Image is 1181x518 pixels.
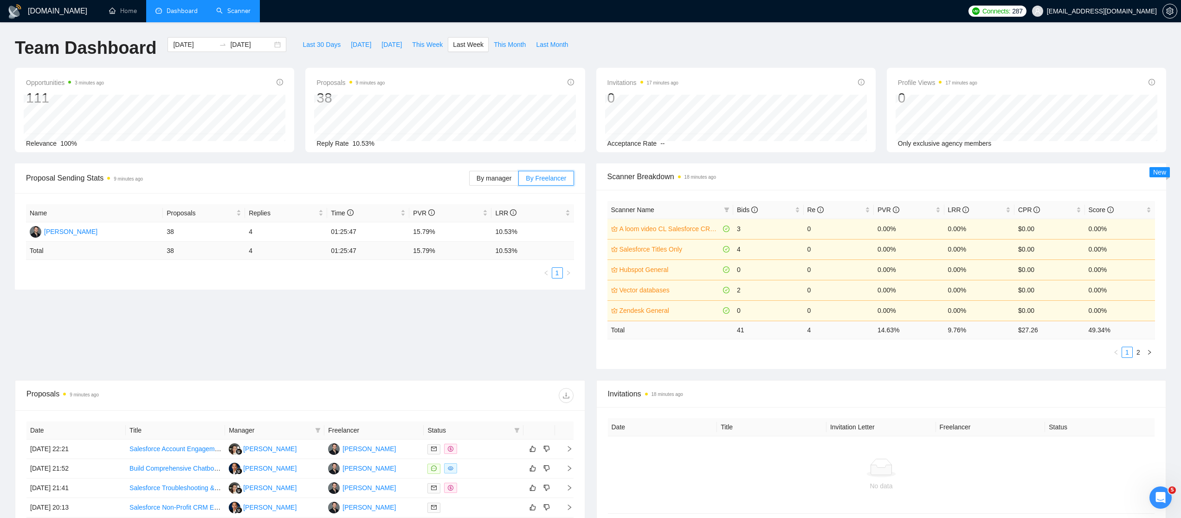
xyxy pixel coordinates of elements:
div: [PERSON_NAME] [342,502,396,512]
a: Build Comprehensive Chatbot Knowledgebase from 2000+ Markdown Files [129,465,346,472]
a: searchScanner [216,7,251,15]
span: mail [431,446,437,452]
span: Re [807,206,824,214]
span: dislike [543,484,550,492]
span: info-circle [893,207,899,213]
a: LA[PERSON_NAME] [229,484,297,491]
span: info-circle [962,207,969,213]
span: Scanner Breakdown [607,171,1155,182]
div: [PERSON_NAME] [243,463,297,473]
span: Connects: [982,6,1010,16]
span: Bids [737,206,758,214]
span: By manager [477,175,511,182]
span: info-circle [428,209,435,216]
span: info-circle [277,79,283,85]
td: 10.53% [491,222,574,242]
span: swap-right [219,41,226,48]
time: 17 minutes ago [945,80,977,85]
td: 0.00% [1085,219,1155,239]
button: Last Month [531,37,573,52]
td: [DATE] 22:21 [26,440,126,459]
td: $0.00 [1014,300,1085,321]
img: logo [7,4,22,19]
span: Acceptance Rate [607,140,657,147]
span: Manager [229,425,311,435]
span: right [559,465,573,472]
td: 0.00% [1085,239,1155,259]
span: 10.53% [353,140,374,147]
td: 0.00% [944,300,1015,321]
button: dislike [541,443,552,454]
td: 0 [733,300,804,321]
span: Last 30 Days [303,39,341,50]
button: Last 30 Days [297,37,346,52]
li: Next Page [1144,347,1155,358]
span: like [529,445,536,453]
span: This Month [494,39,526,50]
a: JR[PERSON_NAME] [328,503,396,511]
button: dislike [541,463,552,474]
a: JR[PERSON_NAME] [328,445,396,452]
td: Salesforce Account Engagement Consultant [126,440,225,459]
a: homeHome [109,7,137,15]
span: LRR [495,209,516,217]
img: LA [229,482,240,494]
span: dislike [543,504,550,511]
button: left [1110,347,1122,358]
span: Invitations [608,388,1155,400]
button: This Month [489,37,531,52]
button: like [527,463,538,474]
span: PVR [878,206,899,214]
button: dislike [541,482,552,493]
th: Invitation Letter [826,418,936,436]
img: upwork-logo.png [972,7,980,15]
li: 1 [552,267,563,278]
td: Build Comprehensive Chatbot Knowledgebase from 2000+ Markdown Files [126,459,225,479]
span: download [559,392,573,399]
td: 01:25:47 [327,242,409,260]
td: 0 [804,280,874,300]
td: 9.76 % [944,321,1015,339]
div: [PERSON_NAME] [243,483,297,493]
td: 15.79% [409,222,491,242]
td: 2 [733,280,804,300]
span: LRR [948,206,969,214]
td: 0.00% [944,280,1015,300]
span: Profile Views [898,77,977,88]
span: dashboard [155,7,162,14]
span: crown [611,287,618,293]
span: This Week [412,39,443,50]
img: JR [328,482,340,494]
span: filter [313,423,323,437]
span: Status [427,425,510,435]
span: crown [611,266,618,273]
time: 9 minutes ago [70,392,99,397]
button: [DATE] [376,37,407,52]
a: JR[PERSON_NAME] [328,484,396,491]
span: like [529,504,536,511]
td: 0.00% [874,300,944,321]
td: 4 [245,222,327,242]
td: 15.79 % [409,242,491,260]
button: This Week [407,37,448,52]
span: Opportunities [26,77,104,88]
span: info-circle [751,207,758,213]
span: like [529,484,536,492]
span: Proposals [167,208,234,218]
span: info-circle [858,79,865,85]
h1: Team Dashboard [15,37,156,59]
span: right [1147,350,1152,355]
a: AD[PERSON_NAME] [229,503,297,511]
img: gigradar-bm.png [236,448,242,455]
span: [DATE] [351,39,371,50]
td: 38 [163,242,245,260]
span: Dashboard [167,7,198,15]
span: right [566,270,571,276]
span: right [559,446,573,452]
span: Invitations [607,77,678,88]
span: info-circle [1149,79,1155,85]
span: like [529,465,536,472]
img: gigradar-bm.png [236,507,242,513]
a: Hubspot General [620,265,722,275]
span: PVR [413,209,435,217]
